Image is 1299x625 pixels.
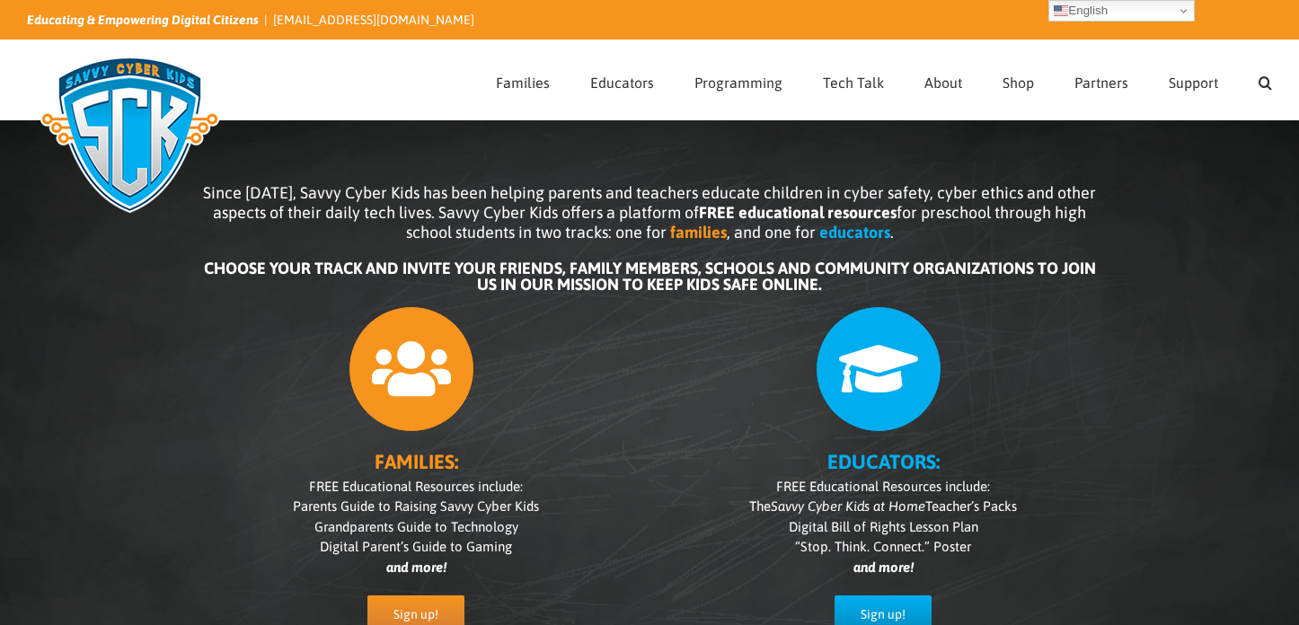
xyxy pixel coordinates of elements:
[694,75,782,90] span: Programming
[1074,75,1128,90] span: Partners
[496,40,1272,119] nav: Main Menu
[789,519,978,534] span: Digital Bill of Rights Lesson Plan
[386,559,446,575] i: and more!
[1169,75,1218,90] span: Support
[795,539,971,554] span: “Stop. Think. Connect.” Poster
[273,13,474,27] a: [EMAIL_ADDRESS][DOMAIN_NAME]
[823,75,884,90] span: Tech Talk
[1054,4,1068,18] img: en
[314,519,518,534] span: Grandparents Guide to Technology
[203,183,1096,242] span: Since [DATE], Savvy Cyber Kids has been helping parents and teachers educate children in cyber sa...
[375,450,458,473] b: FAMILIES:
[590,75,654,90] span: Educators
[670,223,727,242] b: families
[819,223,890,242] b: educators
[924,40,962,119] a: About
[590,40,654,119] a: Educators
[694,40,782,119] a: Programming
[699,203,897,222] b: FREE educational resources
[293,498,539,514] span: Parents Guide to Raising Savvy Cyber Kids
[776,479,990,494] span: FREE Educational Resources include:
[27,45,233,224] img: Savvy Cyber Kids Logo
[727,223,816,242] span: , and one for
[1003,40,1034,119] a: Shop
[749,498,1017,514] span: The Teacher’s Packs
[853,559,914,575] i: and more!
[924,75,962,90] span: About
[861,607,906,622] span: Sign up!
[1169,40,1218,119] a: Support
[771,498,925,514] i: Savvy Cyber Kids at Home
[496,40,550,119] a: Families
[1074,40,1128,119] a: Partners
[890,223,894,242] span: .
[1003,75,1034,90] span: Shop
[393,607,438,622] span: Sign up!
[27,13,259,27] i: Educating & Empowering Digital Citizens
[827,450,940,473] b: EDUCATORS:
[496,75,550,90] span: Families
[320,539,512,554] span: Digital Parent’s Guide to Gaming
[309,479,523,494] span: FREE Educational Resources include:
[823,40,884,119] a: Tech Talk
[204,259,1096,294] b: CHOOSE YOUR TRACK AND INVITE YOUR FRIENDS, FAMILY MEMBERS, SCHOOLS AND COMMUNITY ORGANIZATIONS TO...
[1259,40,1272,119] a: Search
